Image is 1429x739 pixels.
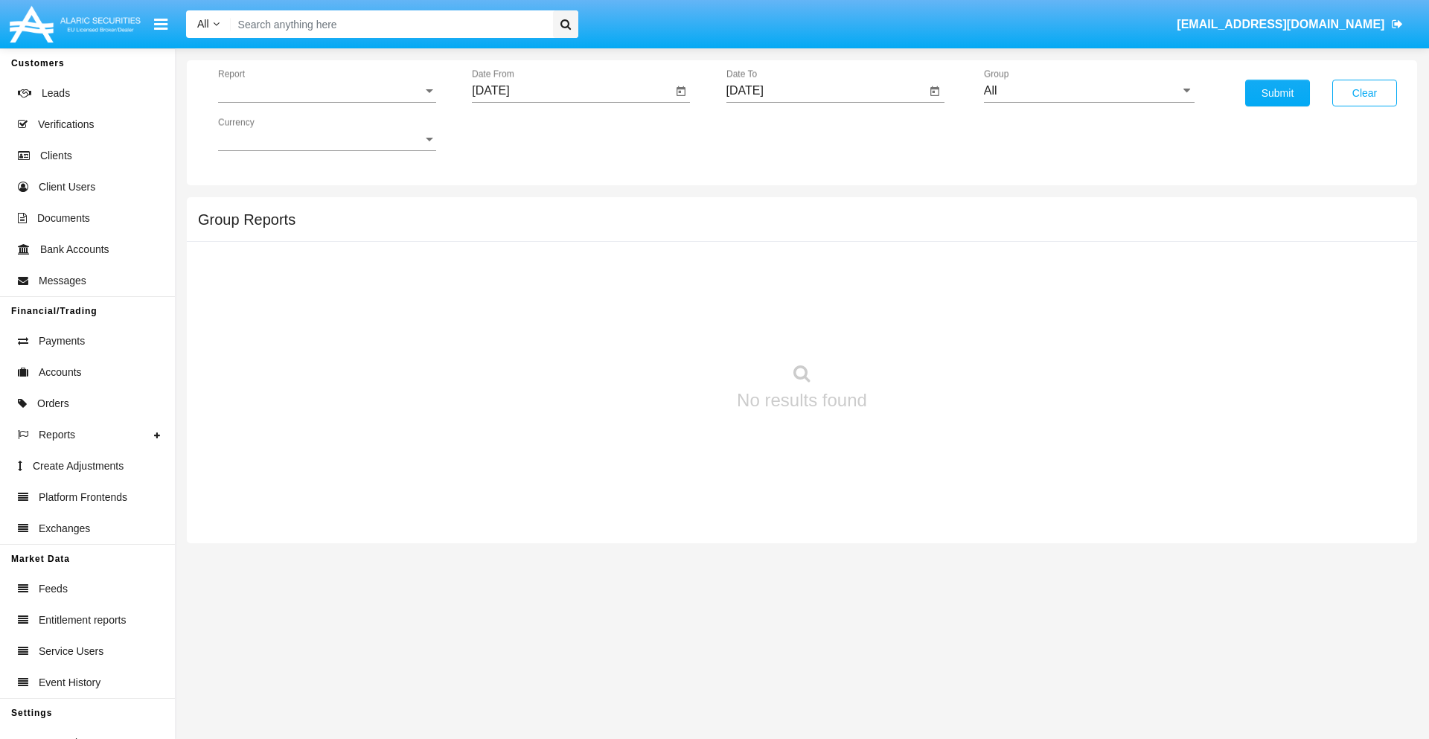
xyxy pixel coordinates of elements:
button: Clear [1332,80,1397,106]
span: Bank Accounts [40,242,109,257]
img: Logo image [7,2,143,46]
button: Open calendar [926,83,944,100]
span: Messages [39,273,86,289]
span: [EMAIL_ADDRESS][DOMAIN_NAME] [1177,18,1384,31]
span: All [197,18,209,30]
span: Entitlement reports [39,612,127,628]
span: Service Users [39,644,103,659]
span: Reports [39,427,75,443]
span: Currency [218,132,423,146]
span: Report [218,84,423,97]
span: Documents [37,211,90,226]
span: Verifications [38,117,94,132]
span: Exchanges [39,521,90,537]
span: Payments [39,333,85,349]
span: Clients [40,148,72,164]
button: Open calendar [672,83,690,100]
a: [EMAIL_ADDRESS][DOMAIN_NAME] [1170,4,1410,45]
span: Create Adjustments [33,458,124,474]
span: Event History [39,675,100,691]
a: All [186,16,231,32]
p: No results found [737,387,867,414]
span: Feeds [39,581,68,597]
span: Platform Frontends [39,490,127,505]
span: Accounts [39,365,82,380]
span: Orders [37,396,69,412]
h5: Group Reports [198,214,295,225]
input: Search [231,10,548,38]
span: Client Users [39,179,95,195]
button: Submit [1245,80,1310,106]
span: Leads [42,86,70,101]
